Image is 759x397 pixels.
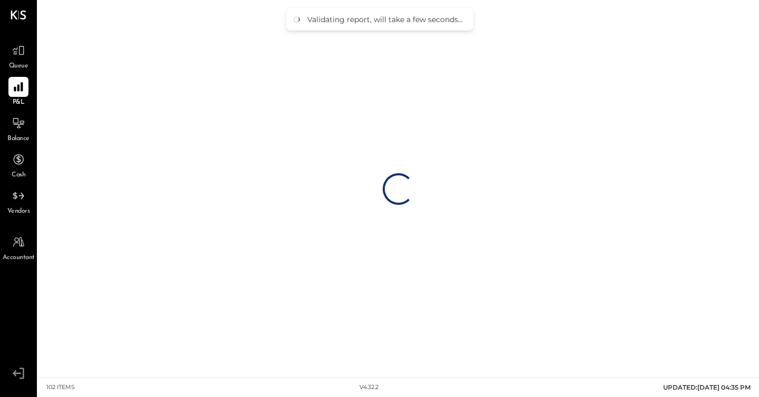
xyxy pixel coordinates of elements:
span: Vendors [7,207,30,216]
span: P&L [13,98,25,107]
span: Cash [12,171,25,180]
span: Queue [9,62,28,71]
a: Vendors [1,186,36,216]
div: Validating report, will take a few seconds... [307,15,463,24]
span: UPDATED: [DATE] 04:35 PM [663,383,751,391]
a: Queue [1,41,36,71]
a: P&L [1,77,36,107]
span: Accountant [3,253,35,263]
a: Cash [1,150,36,180]
div: 102 items [46,383,75,392]
a: Accountant [1,232,36,263]
span: Balance [7,134,30,144]
div: v 4.32.2 [359,383,378,392]
a: Balance [1,113,36,144]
